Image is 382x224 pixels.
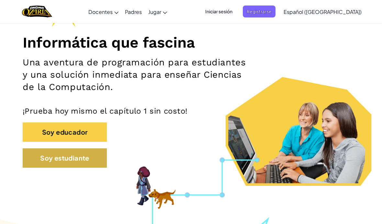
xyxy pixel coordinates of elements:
[23,106,359,116] p: ¡Prueba hoy mismo el capítulo 1 sin costo!
[243,6,275,17] button: Registrarse
[23,122,107,142] button: Soy educador
[23,33,359,51] h1: Informática que fascina
[280,3,365,20] a: Español ([GEOGRAPHIC_DATA])
[201,6,236,17] button: Iniciar sesión
[23,56,248,93] h2: Una aventura de programación para estudiantes y una solución inmediata para enseñar Ciencias de l...
[22,5,52,18] img: Home
[284,8,362,15] span: Español ([GEOGRAPHIC_DATA])
[22,5,52,18] a: Ozaria by CodeCombat logo
[145,3,170,20] a: Jugar
[88,8,113,15] span: Docentes
[85,3,122,20] a: Docentes
[23,148,107,168] button: Soy estudiante
[122,3,145,20] a: Padres
[148,8,161,15] span: Jugar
